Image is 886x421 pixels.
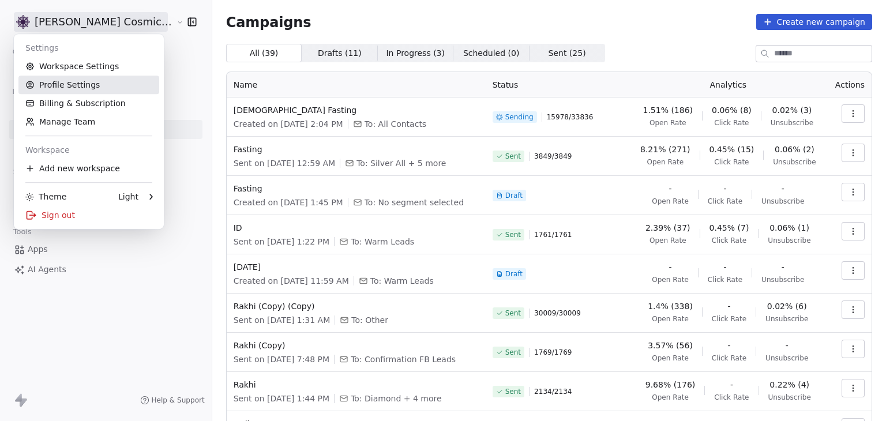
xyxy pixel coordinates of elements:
[25,191,66,202] div: Theme
[18,39,159,57] div: Settings
[18,112,159,131] a: Manage Team
[118,191,138,202] div: Light
[18,159,159,178] div: Add new workspace
[18,76,159,94] a: Profile Settings
[18,94,159,112] a: Billing & Subscription
[18,206,159,224] div: Sign out
[18,57,159,76] a: Workspace Settings
[18,141,159,159] div: Workspace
